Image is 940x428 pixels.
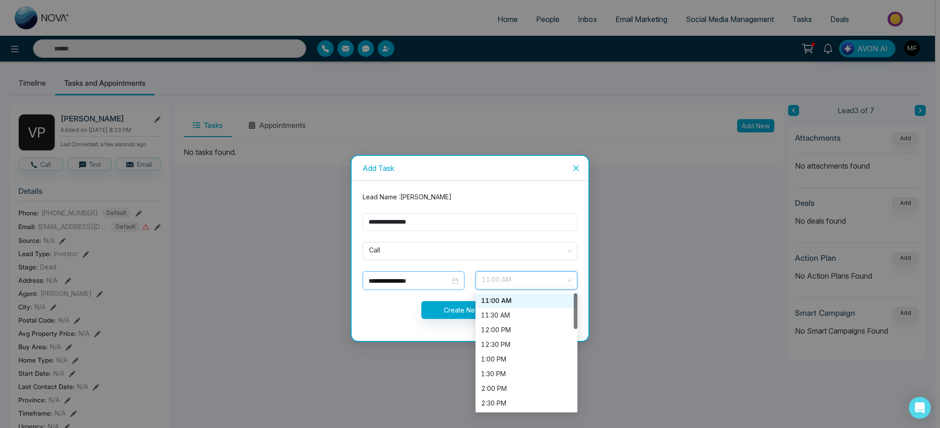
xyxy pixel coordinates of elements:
div: Add Task [363,163,577,173]
div: 1:30 PM [476,367,577,381]
span: Call [369,243,571,259]
div: Lead Name : [PERSON_NAME] [357,192,583,202]
div: 11:00 AM [481,296,572,306]
div: 2:30 PM [476,396,577,411]
span: close [572,165,580,172]
div: 12:30 PM [476,337,577,352]
div: 11:30 AM [481,310,572,320]
div: 12:30 PM [481,340,572,350]
span: 11:00 AM [482,273,571,288]
div: 1:30 PM [481,369,572,379]
button: Close [564,156,588,181]
div: 11:00 AM [476,293,577,308]
div: 11:30 AM [476,308,577,323]
div: 1:00 PM [476,352,577,367]
div: Open Intercom Messenger [909,397,931,419]
div: 2:30 PM [481,398,572,408]
div: 12:00 PM [481,325,572,335]
div: 2:00 PM [481,384,572,394]
div: 2:00 PM [476,381,577,396]
button: Create New Task [421,301,519,319]
div: 12:00 PM [476,323,577,337]
div: 1:00 PM [481,354,572,364]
